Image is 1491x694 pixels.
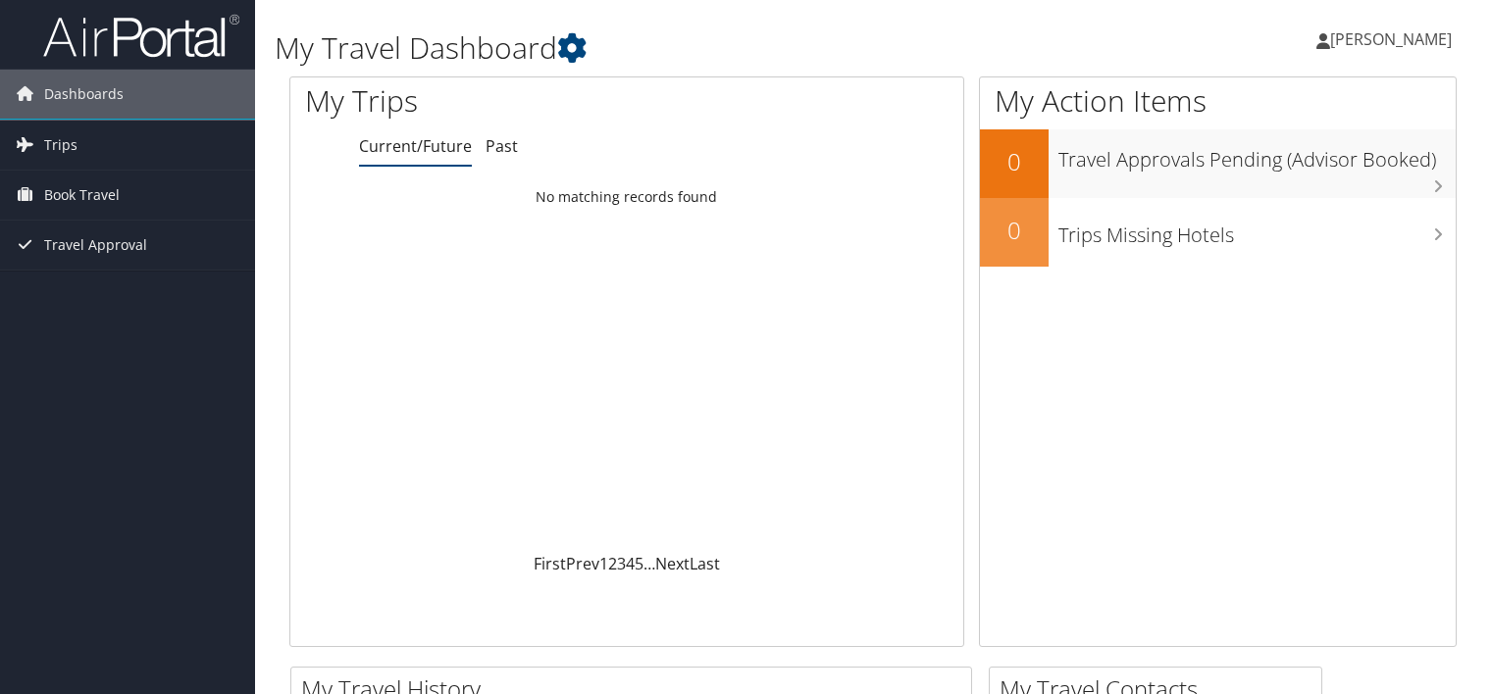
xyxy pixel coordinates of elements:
a: 3 [617,553,626,574]
h1: My Trips [305,80,668,122]
a: 4 [626,553,635,574]
a: 0Travel Approvals Pending (Advisor Booked) [980,129,1456,198]
span: [PERSON_NAME] [1330,28,1452,50]
a: Current/Future [359,135,472,157]
h3: Travel Approvals Pending (Advisor Booked) [1058,136,1456,173]
h3: Trips Missing Hotels [1058,212,1456,249]
h2: 0 [980,214,1049,247]
span: … [643,553,655,574]
span: Travel Approval [44,221,147,270]
span: Trips [44,121,77,170]
a: 5 [635,553,643,574]
a: 1 [599,553,608,574]
a: 0Trips Missing Hotels [980,198,1456,267]
a: First [534,553,566,574]
h1: My Travel Dashboard [275,27,1072,69]
a: Past [486,135,518,157]
a: [PERSON_NAME] [1316,10,1471,69]
a: Last [690,553,720,574]
a: Next [655,553,690,574]
span: Book Travel [44,171,120,220]
h1: My Action Items [980,80,1456,122]
span: Dashboards [44,70,124,119]
h2: 0 [980,145,1049,178]
a: Prev [566,553,599,574]
img: airportal-logo.png [43,13,239,59]
td: No matching records found [290,179,963,215]
a: 2 [608,553,617,574]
